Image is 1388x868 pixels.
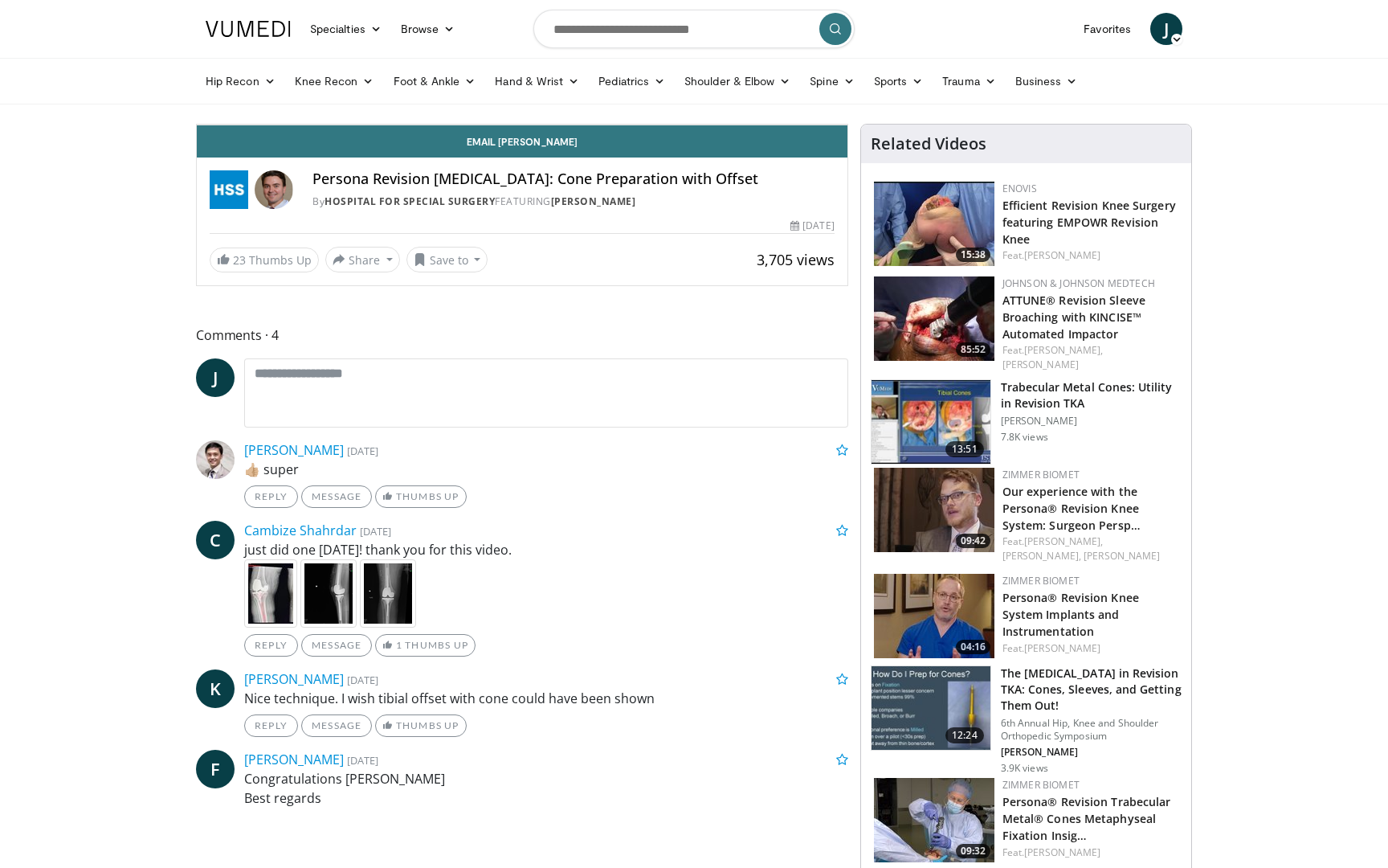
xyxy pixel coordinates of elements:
a: Favorites [1074,13,1141,45]
a: [PERSON_NAME] [551,194,636,208]
a: [PERSON_NAME], [1024,534,1103,548]
video-js: Video Player [197,125,847,125]
a: Thumbs Up [375,485,466,508]
a: Enovis [1002,182,1037,195]
div: Feat. [1002,343,1178,372]
a: Zimmer Biomet [1002,778,1080,792]
img: dcf901c4-6973-42b8-b9ed-1ebaa37503d1.heic.75x75_q85.jpg [244,559,297,628]
a: Cambize Shahrdar [244,522,357,539]
div: Feat. [1002,248,1178,263]
img: 4544336c-c6a3-4312-a4f4-437f627b41da.png.75x75_q85.png [300,559,357,628]
span: 85:52 [956,342,990,357]
a: ATTUNE® Revision Sleeve Broaching with KINCISE™ Automated Impactor [1002,293,1145,342]
span: F [196,750,235,788]
a: [PERSON_NAME] [1002,358,1079,371]
span: 12:24 [945,727,984,743]
a: [PERSON_NAME] [244,751,344,768]
div: [DATE] [790,219,834,233]
a: 09:32 [874,778,994,862]
span: 15:38 [956,248,990,262]
a: [PERSON_NAME] [1084,549,1160,563]
span: 23 [233,252,246,268]
a: Shoulder & Elbow [675,65,800,97]
a: Message [301,714,372,737]
input: Search topics, interventions [533,10,855,48]
p: Nice technique. I wish tibial offset with cone could have been shown [244,689,848,708]
a: 12:24 The [MEDICAL_DATA] in Revision TKA: Cones, Sleeves, and Getting Them Out! 6th Annual Hip, K... [871,665,1182,775]
p: just did one [DATE]! thank you for this video. [244,540,848,559]
a: C [196,521,235,559]
img: 7b09b83e-8b07-49a9-959a-b57bd9bf44da.150x105_q85_crop-smart_upscale.jpg [874,468,994,552]
a: 15:38 [874,182,994,266]
small: [DATE] [347,753,378,768]
a: Zimmer Biomet [1002,574,1080,588]
h4: Related Videos [871,134,986,154]
span: Comments 4 [196,325,848,346]
a: K [196,669,235,708]
small: [DATE] [360,524,391,538]
span: 1 [396,639,402,651]
a: [PERSON_NAME], [1024,343,1103,357]
a: J [1150,13,1182,45]
a: Hand & Wrist [485,65,589,97]
img: ca84d45e-8f05-4bb2-8d95-5e9a3f95d8cb.150x105_q85_crop-smart_upscale.jpg [874,574,994,658]
a: Johnson & Johnson MedTech [1002,276,1155,290]
span: 09:32 [956,844,990,858]
a: Knee Recon [285,65,384,97]
a: Persona® Revision Trabecular Metal® Cones Metaphyseal Fixation Insig… [1002,794,1171,843]
p: 3.9K views [1001,762,1048,775]
img: VuMedi Logo [206,21,291,37]
img: 336362fe-f065-4c78-bb1d-53dd5067b6e8.150x105_q85_crop-smart_upscale.jpg [872,666,990,750]
a: 85:52 [874,276,994,361]
a: Specialties [300,13,391,45]
div: Feat. [1002,534,1178,563]
a: [PERSON_NAME] [244,670,344,688]
img: Hospital for Special Surgery [210,170,248,209]
a: Reply [244,714,298,737]
a: [PERSON_NAME] [1024,641,1100,655]
p: 👍🏼 super [244,460,848,479]
a: Pediatrics [589,65,675,97]
a: 04:16 [874,574,994,658]
p: Congratulations [PERSON_NAME] Best regards [PERSON_NAME] [244,769,848,827]
button: Share [325,247,400,272]
p: 6th Annual Hip, Knee and Shoulder Orthopedic Symposium [1001,717,1182,743]
span: 3,705 views [757,250,835,269]
h3: Trabecular Metal Cones: Utility in Revision TKA [1001,379,1182,411]
a: [PERSON_NAME] [1024,845,1100,859]
a: Message [301,634,372,657]
small: [DATE] [347,673,378,687]
a: Our experience with the Persona® Revision Knee System: Surgeon Persp… [1002,484,1141,533]
a: Browse [391,13,465,45]
a: 09:42 [874,468,994,552]
a: J [196,358,235,397]
button: Save to [406,247,488,272]
a: 1 Thumbs Up [375,634,476,657]
a: Spine [800,65,863,97]
a: Foot & Ankle [384,65,486,97]
a: Email [PERSON_NAME] [197,125,847,158]
a: Sports [864,65,933,97]
span: 04:16 [956,640,990,654]
a: Reply [244,485,298,508]
a: [PERSON_NAME] [244,441,344,459]
div: Feat. [1002,845,1178,860]
img: 5d9817d8-8e99-444c-9d8a-41f942f668ca.150x105_q85_crop-smart_upscale.jpg [874,778,994,862]
span: 09:42 [956,534,990,548]
a: Message [301,485,372,508]
h4: Persona Revision [MEDICAL_DATA]: Cone Preparation with Offset [312,170,835,188]
a: 23 Thumbs Up [210,248,319,272]
a: Hip Recon [196,65,285,97]
img: Avatar [255,170,293,209]
a: Persona® Revision Knee System Implants and Instrumentation [1002,590,1139,639]
p: [PERSON_NAME] [1001,415,1182,428]
a: Efficient Revision Knee Surgery featuring EMPOWR Revision Knee [1002,198,1176,247]
a: 13:51 Trabecular Metal Cones: Utility in Revision TKA [PERSON_NAME] 7.8K views [871,379,1182,465]
img: a6761ca2-666f-440e-b975-29c9e6f97226.png.75x75_q85.png [360,559,416,628]
img: Avatar [196,440,235,479]
a: Zimmer Biomet [1002,468,1080,481]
